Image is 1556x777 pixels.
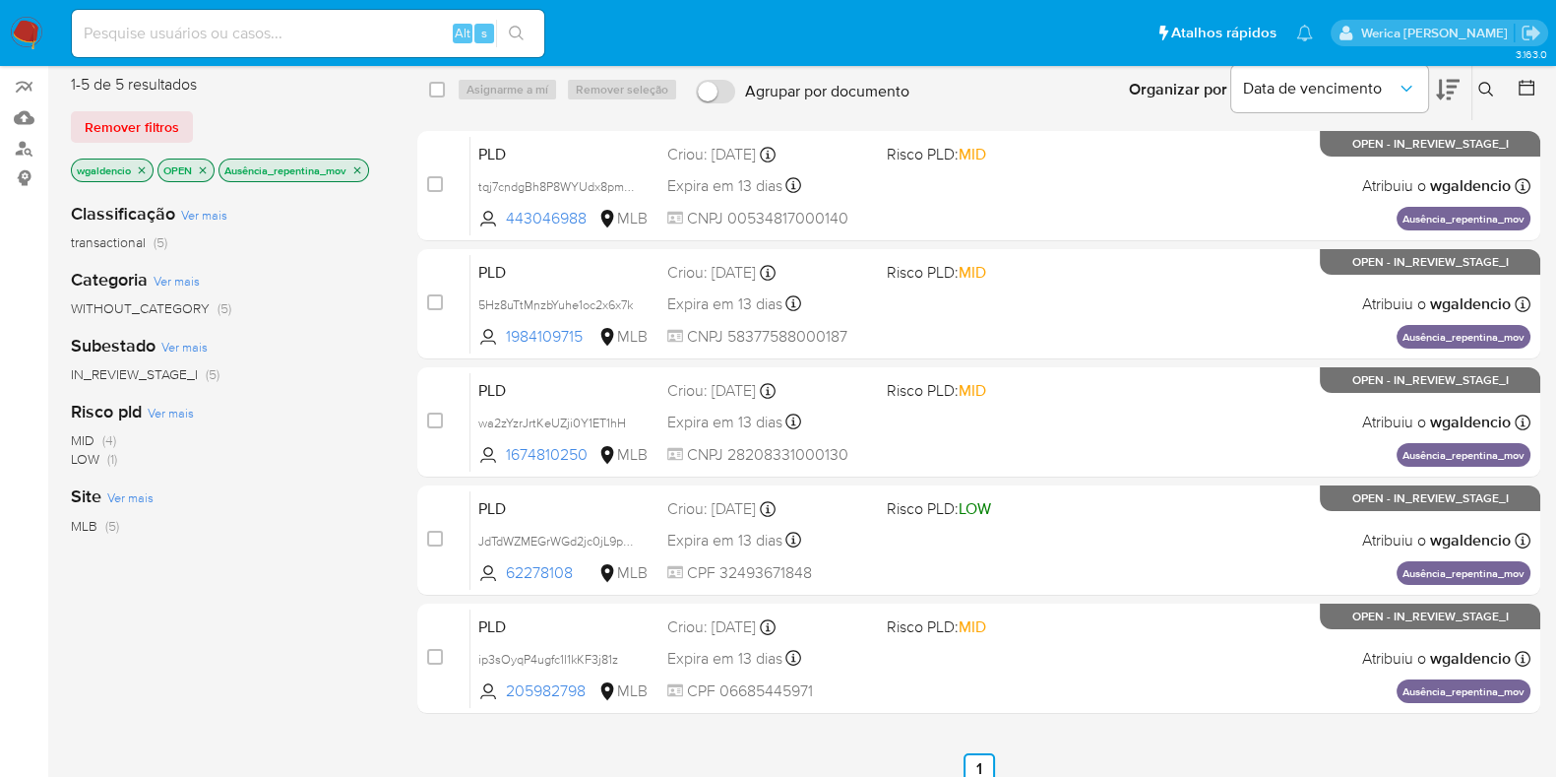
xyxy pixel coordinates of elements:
[1171,23,1276,43] span: Atalhos rápidos
[1521,23,1541,43] a: Sair
[1515,46,1546,62] span: 3.163.0
[455,24,470,42] span: Alt
[1360,24,1514,42] p: werica.jgaldencio@mercadolivre.com
[481,24,487,42] span: s
[72,21,544,46] input: Pesquise usuários ou casos...
[496,20,536,47] button: search-icon
[1296,25,1313,41] a: Notificações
